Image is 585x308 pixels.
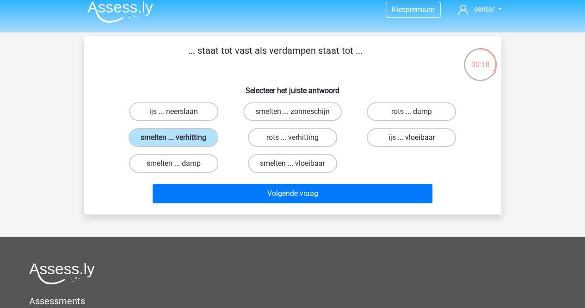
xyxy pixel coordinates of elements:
h6: Selecteer het juiste antwoord [99,79,486,95]
label: smelten ... verhitting [129,128,218,147]
label: rots ... verhitting [248,128,337,147]
label: smelten ... vloeibaar [248,154,337,173]
span: Kies [392,5,406,14]
span: premium [406,5,435,14]
button: Volgende vraag [153,184,432,203]
a: serdar [454,4,505,15]
p: ... staat tot vast als verdampen staat tot ... [99,44,452,71]
label: ijs ... vloeibaar [367,128,456,147]
img: Assessly [87,1,153,23]
a: Kiespremium [386,3,440,16]
label: rots ... damp [367,102,456,121]
label: smelten ... damp [129,154,218,173]
span: serdar [474,5,494,13]
h5: Assessments [29,295,556,307]
label: ijs ... neerslaan [129,102,218,121]
img: Assessly logo [29,263,95,284]
div: 00:18 [463,47,498,70]
label: smelten ... zonneschijn [243,102,342,121]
